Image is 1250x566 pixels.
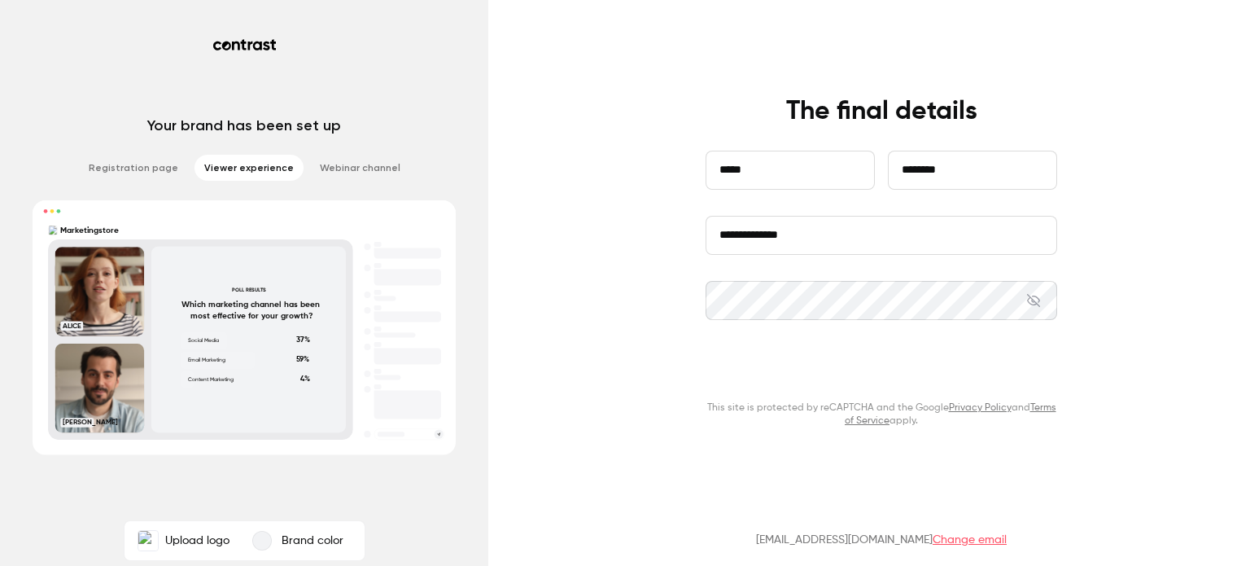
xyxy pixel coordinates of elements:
[706,349,1057,388] button: Continue
[282,533,343,549] p: Brand color
[845,403,1056,426] a: Terms of Service
[706,401,1057,428] p: This site is protected by reCAPTCHA and the Google and apply.
[756,532,1007,548] p: [EMAIL_ADDRESS][DOMAIN_NAME]
[786,95,977,128] h4: The final details
[933,534,1007,546] a: Change email
[147,116,341,135] p: Your brand has been set up
[239,524,361,557] button: Brand color
[138,531,158,551] img: Marketingstore
[949,403,1012,413] a: Privacy Policy
[194,155,304,181] li: Viewer experience
[310,155,410,181] li: Webinar channel
[128,524,239,557] label: MarketingstoreUpload logo
[79,155,188,181] li: Registration page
